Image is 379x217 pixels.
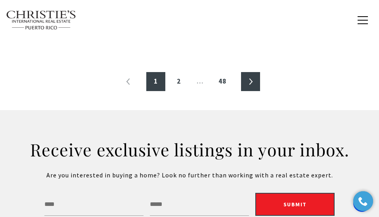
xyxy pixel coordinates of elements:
[241,72,260,91] li: Next page
[150,193,249,216] input: Email
[6,10,77,30] img: Christie's International Real Estate text transparent background
[352,9,373,32] button: button
[44,193,144,216] input: Name
[255,193,335,216] button: Submit
[169,72,188,91] a: 2
[30,139,349,161] h2: Receive exclusive listings in your inbox.
[241,72,260,91] a: »
[30,170,349,181] p: Are you interested in buying a home? Look no further than working with a real estate expert.
[212,72,233,91] a: 48
[146,72,165,91] a: 1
